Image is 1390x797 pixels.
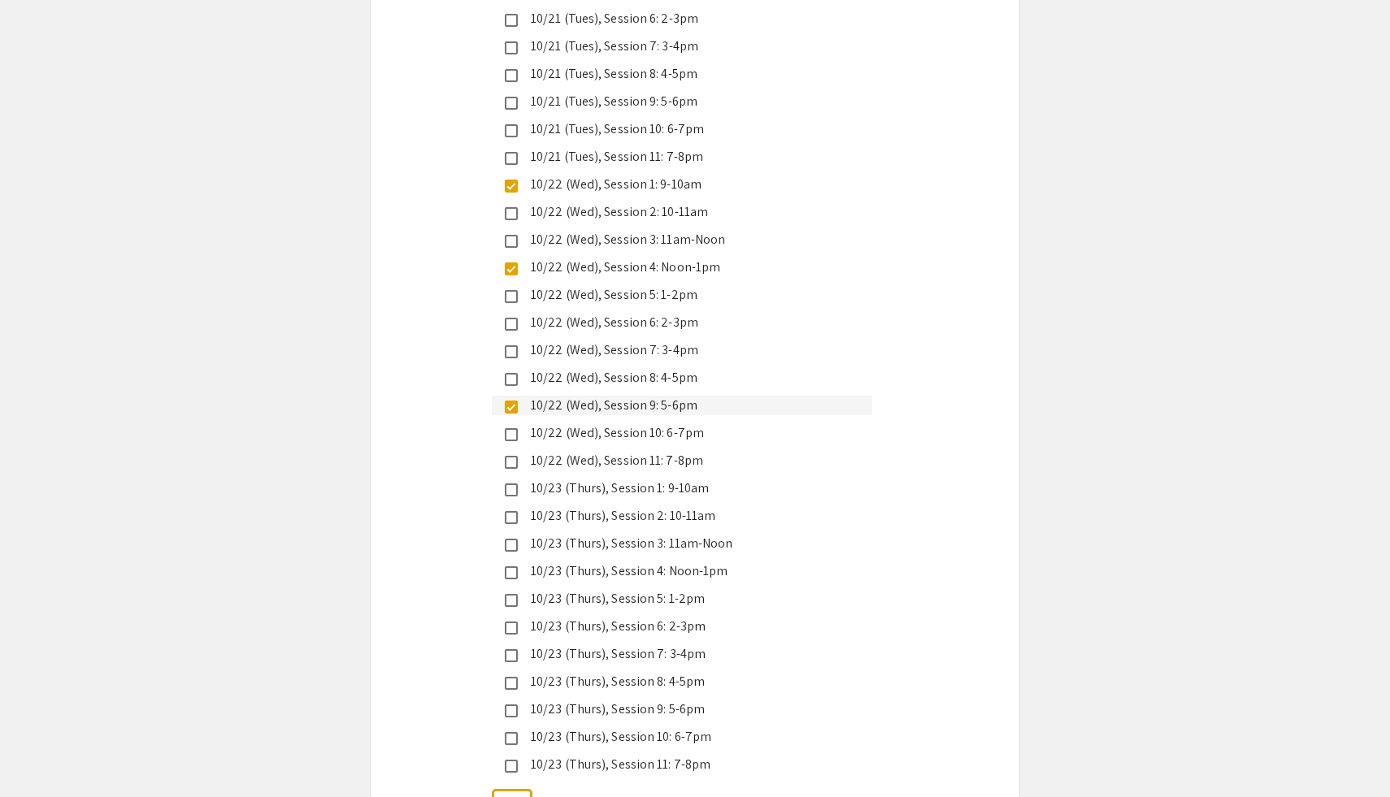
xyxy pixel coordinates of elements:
[518,644,859,664] div: 10/23 (Thurs), Session 7: 3-4pm
[518,175,859,194] div: 10/22 (Wed), Session 1: 9-10am
[518,451,859,470] div: 10/22 (Wed), Session 11: 7-8pm
[518,561,859,581] div: 10/23 (Thurs), Session 4: Noon-1pm
[518,479,859,498] div: 10/23 (Thurs), Session 1: 9-10am
[518,119,859,139] div: 10/21 (Tues), Session 10: 6-7pm
[518,258,859,277] div: 10/22 (Wed), Session 4: Noon-1pm
[518,506,859,526] div: 10/23 (Thurs), Session 2: 10-11am
[518,64,859,84] div: 10/21 (Tues), Session 8: 4-5pm
[518,423,859,443] div: 10/22 (Wed), Session 10: 6-7pm
[518,727,859,747] div: 10/23 (Thurs), Session 10: 6-7pm
[518,617,859,636] div: 10/23 (Thurs), Session 6: 2-3pm
[518,37,859,56] div: 10/21 (Tues), Session 7: 3-4pm
[518,755,859,774] div: 10/23 (Thurs), Session 11: 7-8pm
[518,340,859,360] div: 10/22 (Wed), Session 7: 3-4pm
[518,700,859,719] div: 10/23 (Thurs), Session 9: 5-6pm
[518,9,859,28] div: 10/21 (Tues), Session 6: 2-3pm
[12,724,69,785] iframe: Chat
[518,147,859,167] div: 10/21 (Tues), Session 11: 7-8pm
[518,313,859,332] div: 10/22 (Wed), Session 6: 2-3pm
[518,396,859,415] div: 10/22 (Wed), Session 9: 5-6pm
[518,589,859,609] div: 10/23 (Thurs), Session 5: 1-2pm
[518,534,859,553] div: 10/23 (Thurs), Session 3: 11am-Noon
[518,672,859,691] div: 10/23 (Thurs), Session 8: 4-5pm
[518,230,859,249] div: 10/22 (Wed), Session 3: 11am-Noon
[518,202,859,222] div: 10/22 (Wed), Session 2: 10-11am
[518,92,859,111] div: 10/21 (Tues), Session 9: 5-6pm
[518,368,859,388] div: 10/22 (Wed), Session 8: 4-5pm
[518,285,859,305] div: 10/22 (Wed), Session 5: 1-2pm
